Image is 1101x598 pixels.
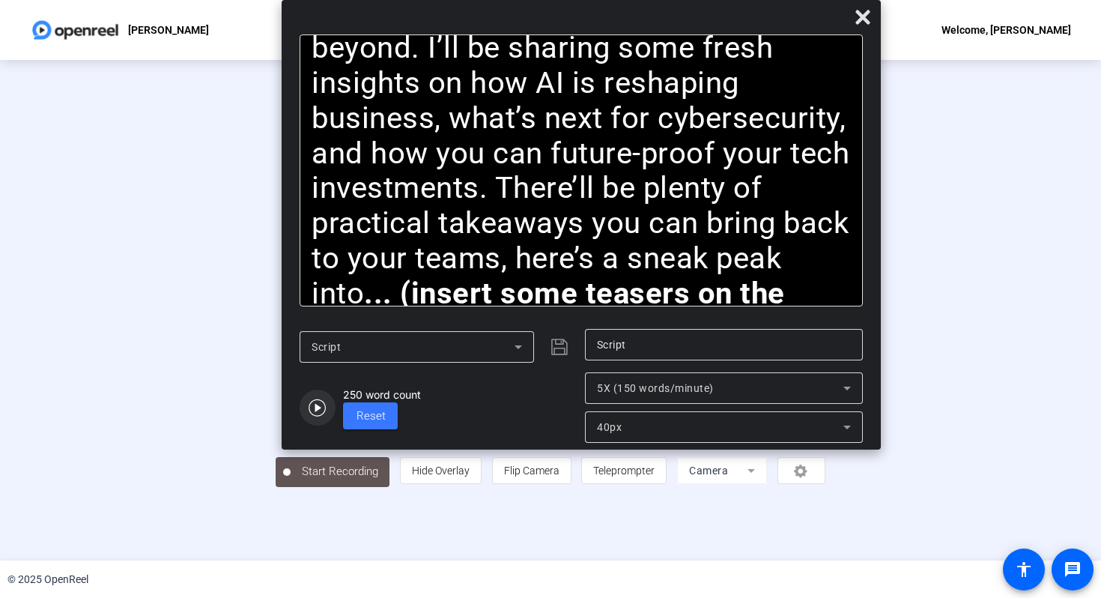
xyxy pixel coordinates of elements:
span: Flip Camera [504,465,559,477]
span: Script [312,341,341,353]
span: 5X (150 words/minute) [597,382,714,394]
input: Title [597,336,851,354]
span: Start Recording [291,463,389,480]
div: Welcome, [PERSON_NAME] [941,21,1071,39]
mat-icon: message [1064,561,1082,579]
mat-icon: accessibility [1015,561,1033,579]
div: © 2025 OpenReel [7,572,88,588]
span: Reset [357,409,386,423]
p: [PERSON_NAME] [128,21,209,39]
img: OpenReel logo [30,15,121,45]
span: Hide Overlay [412,465,470,477]
span: 40px [597,421,622,433]
span: Teleprompter [593,465,655,477]
strong: ... (insert some teasers on the content here). [312,276,792,346]
button: Reset [343,402,398,429]
div: 250 word count [343,387,421,402]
